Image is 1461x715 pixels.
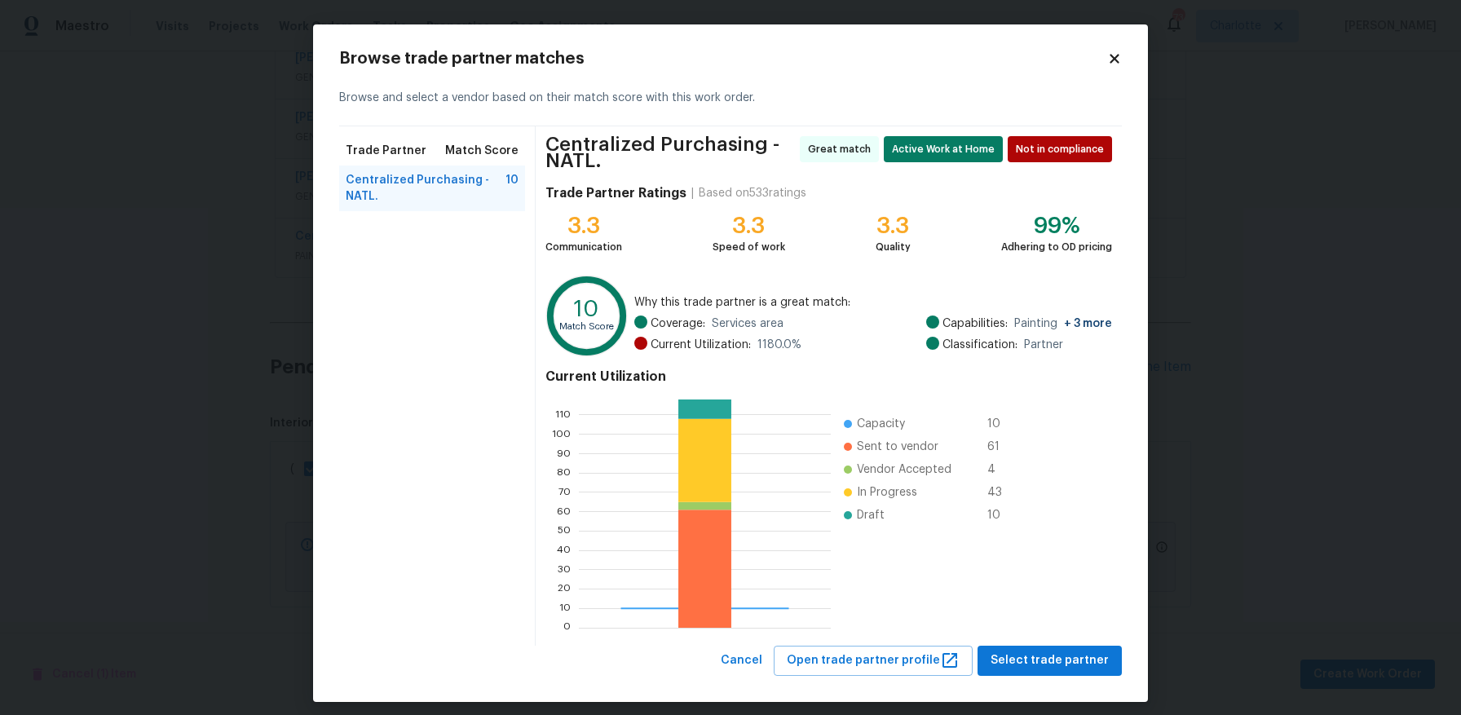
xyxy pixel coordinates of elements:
text: 80 [557,468,571,478]
span: Capacity [857,416,905,432]
div: 3.3 [713,218,785,234]
button: Open trade partner profile [774,646,973,676]
div: Speed of work [713,239,785,255]
span: 10 [987,416,1013,432]
span: 61 [987,439,1013,455]
div: 99% [1001,218,1112,234]
span: 1180.0 % [757,337,801,353]
h2: Browse trade partner matches [339,51,1107,67]
span: Open trade partner profile [787,651,960,671]
text: 20 [558,584,571,594]
div: Communication [545,239,622,255]
text: 10 [574,298,599,320]
span: Trade Partner [346,143,426,159]
span: Why this trade partner is a great match: [634,294,1112,311]
span: Coverage: [651,316,705,332]
text: 110 [555,410,571,420]
h4: Trade Partner Ratings [545,185,686,201]
text: Match Score [559,322,614,331]
div: Browse and select a vendor based on their match score with this work order. [339,70,1122,126]
span: Partner [1024,337,1063,353]
span: Capabilities: [942,316,1008,332]
span: 10 [987,507,1013,523]
span: Vendor Accepted [857,461,951,478]
text: 0 [563,623,571,633]
span: Great match [808,141,877,157]
div: 3.3 [876,218,911,234]
span: Classification: [942,337,1017,353]
text: 100 [552,429,571,439]
div: 3.3 [545,218,622,234]
span: Sent to vendor [857,439,938,455]
span: 4 [987,461,1013,478]
h4: Current Utilization [545,369,1112,385]
text: 30 [558,565,571,575]
span: Not in compliance [1016,141,1110,157]
span: Select trade partner [991,651,1109,671]
text: 40 [557,545,571,555]
span: 43 [987,484,1013,501]
button: Select trade partner [978,646,1122,676]
span: In Progress [857,484,917,501]
span: Active Work at Home [892,141,1001,157]
span: Painting [1014,316,1112,332]
text: 90 [557,448,571,458]
span: Cancel [721,651,762,671]
text: 10 [559,603,571,613]
div: | [686,185,699,201]
div: Adhering to OD pricing [1001,239,1112,255]
button: Cancel [714,646,769,676]
span: Draft [857,507,885,523]
span: Current Utilization: [651,337,751,353]
span: + 3 more [1064,318,1112,329]
text: 60 [557,506,571,516]
span: Centralized Purchasing - NATL. [346,172,505,205]
text: 50 [558,526,571,536]
div: Quality [876,239,911,255]
span: Services area [712,316,783,332]
text: 70 [558,488,571,497]
span: 10 [505,172,519,205]
span: Centralized Purchasing - NATL. [545,136,795,169]
div: Based on 533 ratings [699,185,806,201]
span: Match Score [445,143,519,159]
